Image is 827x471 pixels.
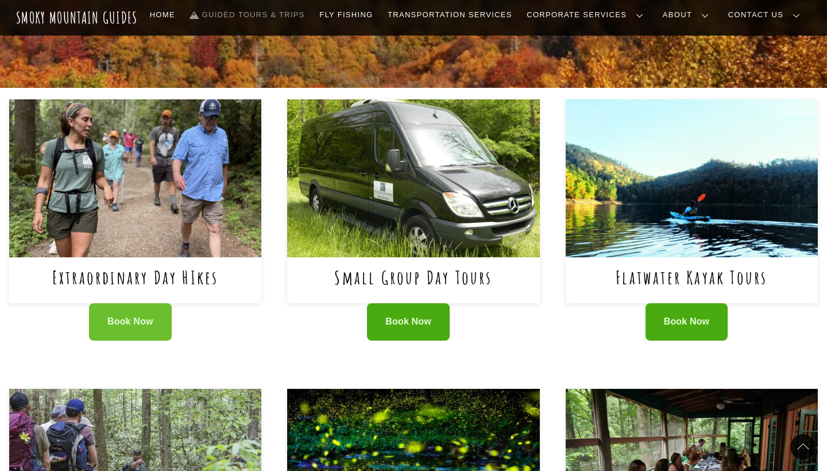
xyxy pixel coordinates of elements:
img: Extraordinary Day HIkes [9,99,261,257]
a: Flatwater Kayak Tours [616,265,767,289]
a: Corporate Services [522,3,652,27]
img: Small Group Day Tours [287,99,539,257]
a: About [658,3,718,27]
span: Book Now [385,316,431,328]
a: Home [145,3,180,27]
span: Book Now [664,316,710,328]
a: Book Now [367,303,450,341]
a: Book Now [89,303,172,341]
span: Book Now [107,316,153,328]
img: Flatwater Kayak Tours [566,99,818,257]
a: Small Group Day Tours [334,265,492,289]
a: Guided Tours & Trips [186,3,310,27]
a: Book Now [646,303,728,341]
a: Extraordinary Day HIkes [52,265,219,289]
a: Fly Fishing [315,3,377,27]
a: Smoky Mountain Guides [16,8,138,27]
a: Transportation Services [383,3,516,27]
a: Contact Us [724,3,809,27]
